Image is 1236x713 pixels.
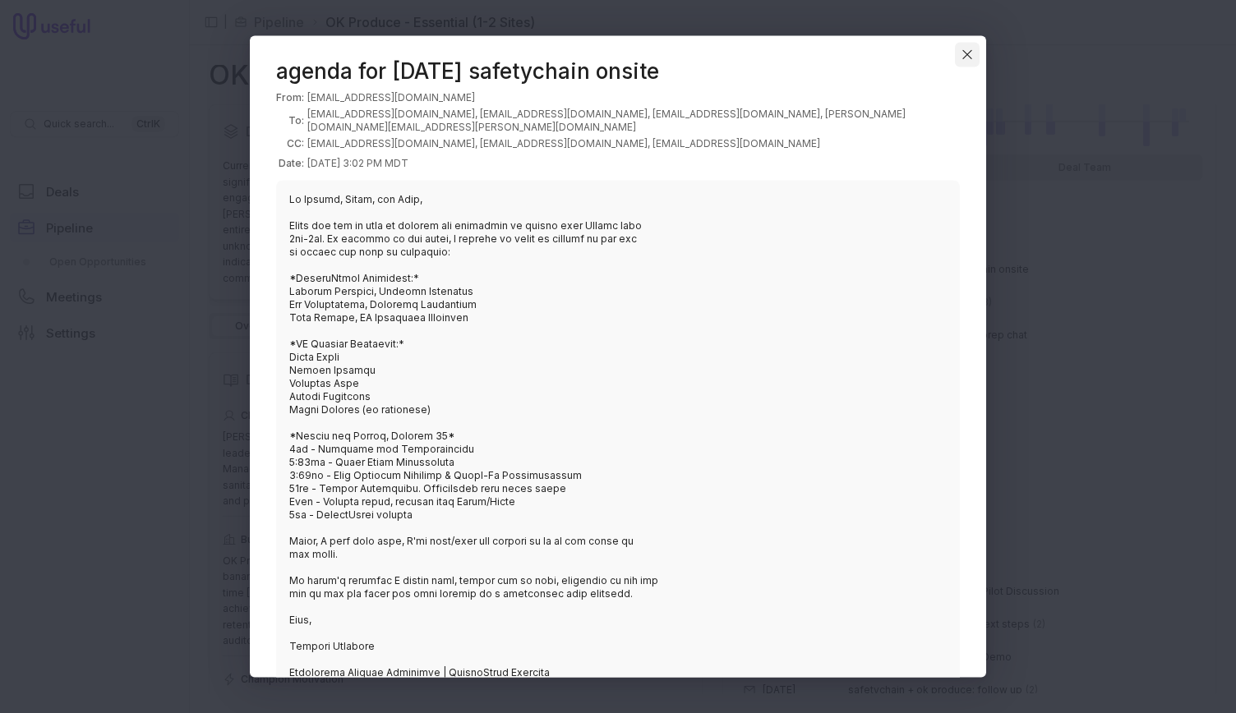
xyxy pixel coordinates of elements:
button: Close [955,42,980,67]
th: CC: [276,134,307,154]
td: [EMAIL_ADDRESS][DOMAIN_NAME], [EMAIL_ADDRESS][DOMAIN_NAME], [EMAIL_ADDRESS][DOMAIN_NAME], [PERSON... [307,108,960,134]
time: [DATE] 3:02 PM MDT [307,157,408,169]
td: [EMAIL_ADDRESS][DOMAIN_NAME] [307,88,960,108]
td: [EMAIL_ADDRESS][DOMAIN_NAME], [EMAIL_ADDRESS][DOMAIN_NAME], [EMAIL_ADDRESS][DOMAIN_NAME] [307,134,960,154]
header: agenda for [DATE] safetychain onsite [276,62,960,81]
th: Date: [276,154,307,173]
th: To: [276,108,307,134]
th: From: [276,88,307,108]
